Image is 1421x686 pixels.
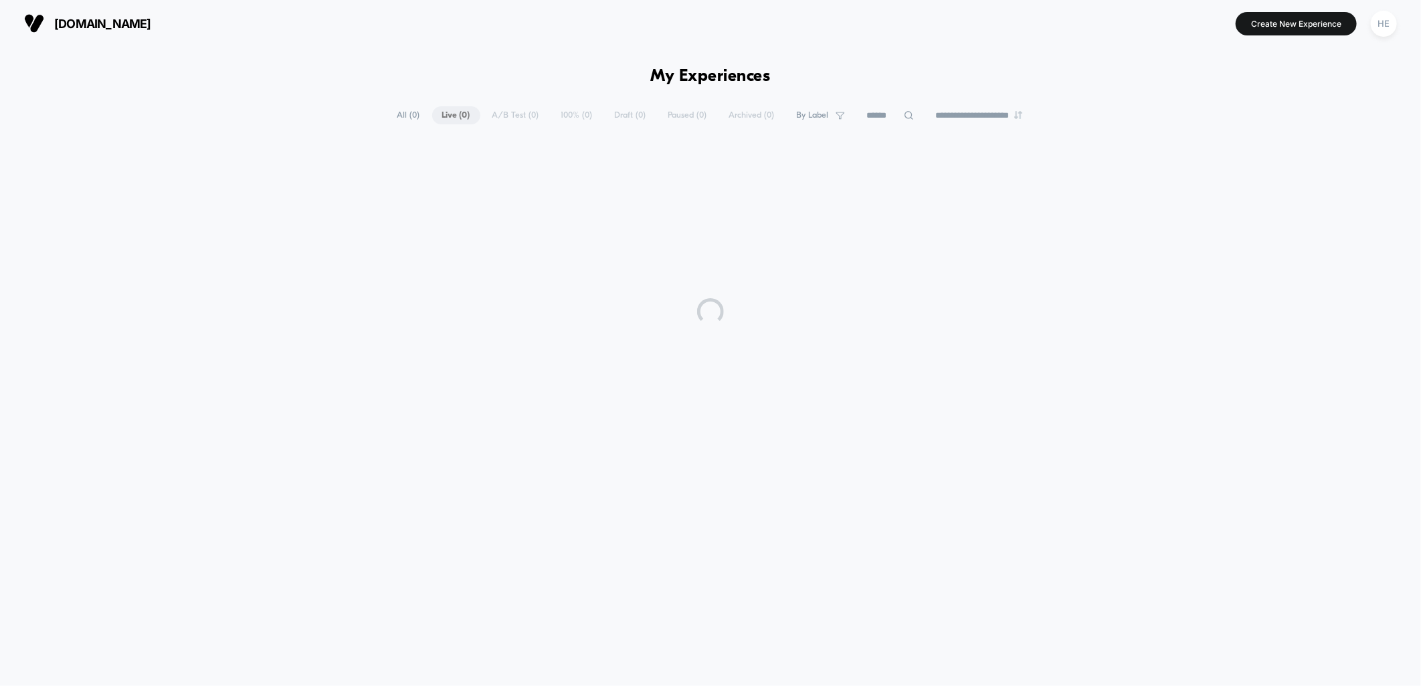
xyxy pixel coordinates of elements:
div: HE [1371,11,1397,37]
button: [DOMAIN_NAME] [20,13,155,34]
button: HE [1367,10,1401,37]
button: Create New Experience [1236,12,1357,35]
span: [DOMAIN_NAME] [54,17,151,31]
img: end [1014,111,1022,119]
h1: My Experiences [651,67,771,86]
span: By Label [797,110,829,120]
span: All ( 0 ) [387,106,430,124]
img: Visually logo [24,13,44,33]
